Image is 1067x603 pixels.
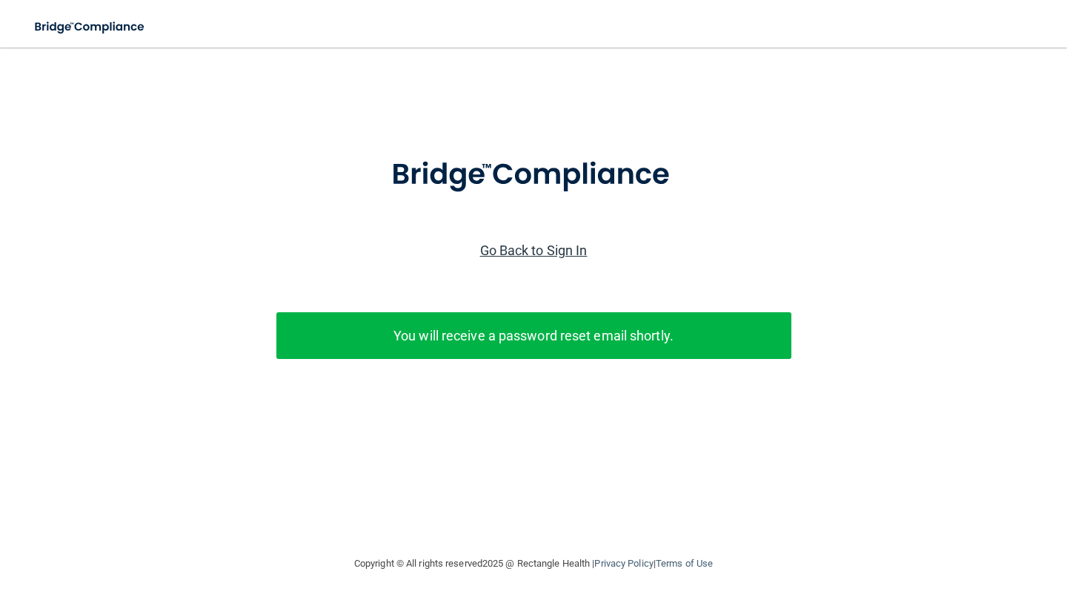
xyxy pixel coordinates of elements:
[656,558,713,569] a: Terms of Use
[594,558,653,569] a: Privacy Policy
[22,12,159,42] img: bridge_compliance_login_screen.278c3ca4.svg
[263,540,804,587] div: Copyright © All rights reserved 2025 @ Rectangle Health | |
[480,243,588,258] a: Go Back to Sign In
[287,323,780,348] p: You will receive a password reset email shortly.
[361,136,706,214] img: bridge_compliance_login_screen.278c3ca4.svg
